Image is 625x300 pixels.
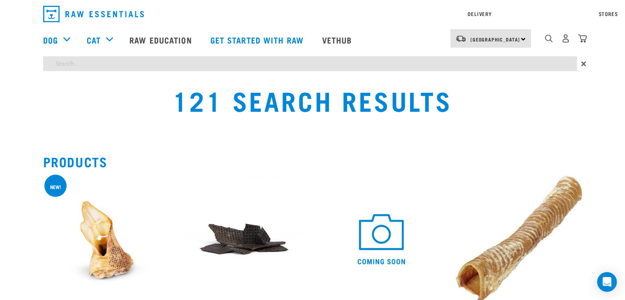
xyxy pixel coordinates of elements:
span: × [581,56,586,71]
img: user.png [561,34,570,43]
a: Get started with Raw [202,23,314,56]
a: Cat [87,34,101,46]
img: home-icon-1@2x.png [545,35,553,42]
a: Dog [43,34,58,46]
img: Raw Essentials Logo [43,6,144,22]
a: Delivery [468,12,491,15]
a: Stores [599,12,618,15]
img: home-icon@2x.png [578,34,587,43]
a: Vethub [314,23,362,56]
div: Open Intercom Messenger [597,272,617,292]
h1: 121 Search Results [119,85,506,115]
div: new! [50,185,61,188]
h2: Products [43,154,582,169]
input: Search... [43,56,577,71]
nav: dropdown navigation [37,2,589,25]
img: van-moving.png [455,35,466,42]
span: [GEOGRAPHIC_DATA] [470,38,520,41]
a: Raw Education [121,23,202,56]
